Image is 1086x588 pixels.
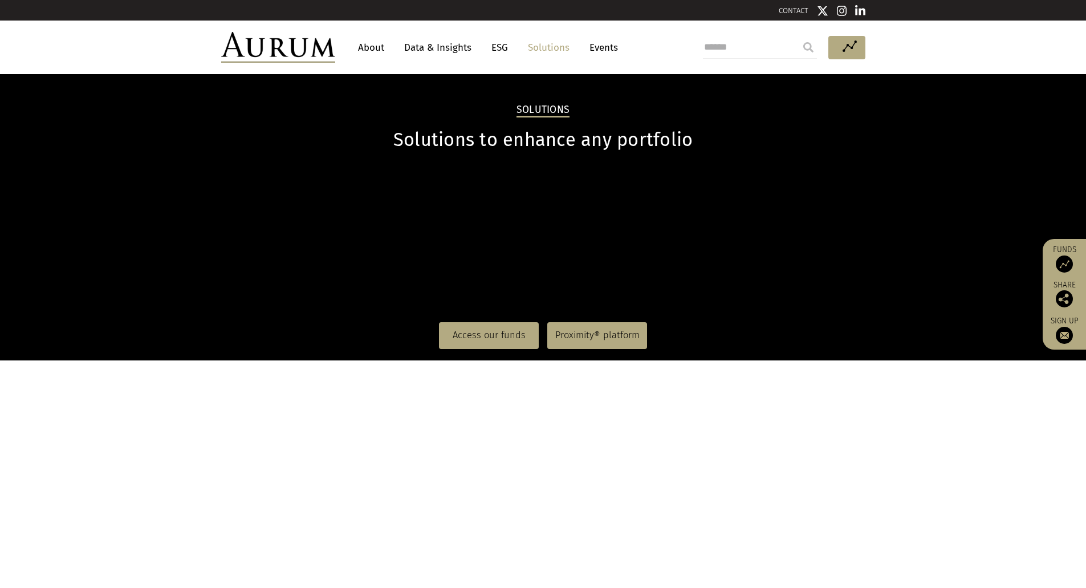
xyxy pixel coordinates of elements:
a: Events [584,37,618,58]
a: Proximity® platform [547,322,647,348]
img: Instagram icon [837,5,847,17]
a: Sign up [1048,316,1080,344]
h3: Embedded impact: designed to protect more than capital [717,490,853,532]
img: Share this post [1056,290,1073,307]
img: Twitter icon [817,5,828,17]
h3: Bespoke portfolios [233,490,368,504]
img: Access Funds [1056,256,1073,273]
h1: Solutions to enhance any portfolio [221,129,865,151]
h3: AIFMD compliant Irish domiciled funds [556,491,692,518]
a: Access our funds [439,322,539,348]
img: Sign up to our newsletter [1056,327,1073,344]
input: Submit [797,36,820,59]
div: Share [1048,281,1080,307]
a: Data & Insights [398,37,477,58]
a: About [352,37,390,58]
a: ESG [486,37,514,58]
img: Linkedin icon [855,5,865,17]
a: Solutions [522,37,575,58]
a: Funds [1048,245,1080,273]
img: Aurum [221,32,335,63]
h2: Solutions [516,104,570,117]
h3: Commingled funds [394,490,530,504]
a: CONTACT [779,6,808,15]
